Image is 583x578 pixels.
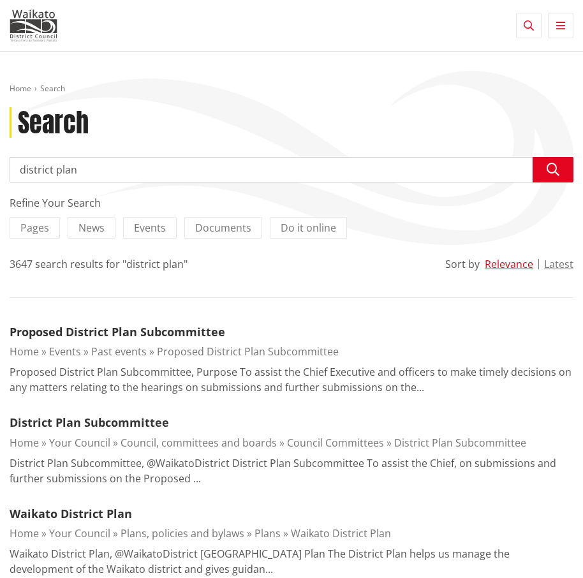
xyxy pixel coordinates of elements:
a: District Plan Subcommittee [10,415,169,430]
span: Search [40,83,65,94]
a: District Plan Subcommittee [394,436,526,450]
a: Home [10,436,39,450]
a: Plans, policies and bylaws [121,526,244,540]
nav: breadcrumb [10,84,573,94]
div: 3647 search results for "district plan" [10,256,188,272]
a: Events [49,345,81,359]
span: Pages [20,221,49,235]
div: Sort by [445,256,480,272]
input: Search input [10,157,573,182]
a: Council, committees and boards [121,436,277,450]
span: Events [134,221,166,235]
a: Your Council [49,526,110,540]
span: Documents [195,221,251,235]
a: Council Committees [287,436,384,450]
button: Latest [544,258,573,270]
p: Proposed District Plan Subcommittee, Purpose To assist the Chief Executive and officers to make t... [10,364,573,395]
a: Proposed District Plan Subcommittee [157,345,339,359]
a: Home [10,345,39,359]
a: Home [10,83,31,94]
img: Waikato District Council - Te Kaunihera aa Takiwaa o Waikato [10,10,57,41]
a: Home [10,526,39,540]
a: Proposed District Plan Subcommittee [10,324,225,339]
a: Plans [255,526,281,540]
span: Do it online [281,221,336,235]
h1: Search [18,107,89,138]
a: Your Council [49,436,110,450]
a: Past events [91,345,147,359]
span: News [78,221,105,235]
p: Waikato District Plan, @WaikatoDistrict [GEOGRAPHIC_DATA] Plan The District Plan helps us manage ... [10,546,573,577]
a: Waikato District Plan [10,506,132,521]
a: Waikato District Plan [291,526,391,540]
button: Relevance [485,258,533,270]
p: District Plan Subcommittee, @WaikatoDistrict District Plan Subcommittee To assist the Chief, on s... [10,456,573,486]
div: Refine Your Search [10,195,573,211]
